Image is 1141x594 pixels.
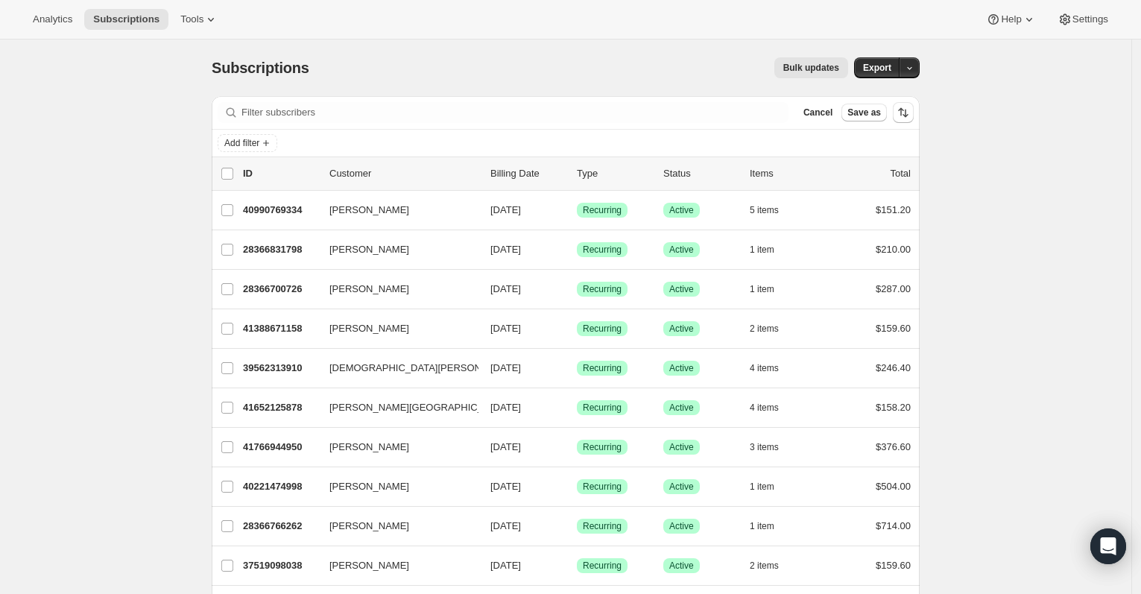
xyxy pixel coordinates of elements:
button: Subscriptions [84,9,168,30]
div: IDCustomerBilling DateTypeStatusItemsTotal [243,166,911,181]
button: 2 items [750,318,795,339]
span: [PERSON_NAME] [329,321,409,336]
span: Active [669,481,694,493]
button: [PERSON_NAME] [320,238,470,262]
span: Subscriptions [93,13,159,25]
div: 37519098038[PERSON_NAME][DATE]SuccessRecurringSuccessActive2 items$159.60 [243,555,911,576]
div: 39562313910[DEMOGRAPHIC_DATA][PERSON_NAME][DATE]SuccessRecurringSuccessActive4 items$246.40 [243,358,911,379]
button: Export [854,57,900,78]
button: Cancel [797,104,838,121]
span: Recurring [583,520,622,532]
span: Recurring [583,244,622,256]
span: Recurring [583,441,622,453]
span: [PERSON_NAME] [329,282,409,297]
span: 2 items [750,323,779,335]
span: Subscriptions [212,60,309,76]
p: 40990769334 [243,203,317,218]
p: 41388671158 [243,321,317,336]
span: [DATE] [490,204,521,215]
button: Tools [171,9,227,30]
span: [DEMOGRAPHIC_DATA][PERSON_NAME] [329,361,517,376]
p: ID [243,166,317,181]
button: 1 item [750,476,791,497]
span: $151.20 [876,204,911,215]
span: $287.00 [876,283,911,294]
span: Analytics [33,13,72,25]
span: [DATE] [490,244,521,255]
button: [PERSON_NAME] [320,514,470,538]
div: Type [577,166,651,181]
div: 28366766262[PERSON_NAME][DATE]SuccessRecurringSuccessActive1 item$714.00 [243,516,911,537]
span: Add filter [224,137,259,149]
span: [DATE] [490,481,521,492]
span: 4 items [750,402,779,414]
span: [PERSON_NAME] [329,440,409,455]
p: 28366766262 [243,519,317,534]
span: [DATE] [490,520,521,531]
p: Total [891,166,911,181]
p: 37519098038 [243,558,317,573]
button: [PERSON_NAME] [320,198,470,222]
span: Bulk updates [783,62,839,74]
p: 39562313910 [243,361,317,376]
span: Active [669,520,694,532]
span: Active [669,204,694,216]
span: Recurring [583,362,622,374]
span: Recurring [583,402,622,414]
button: Sort the results [893,102,914,123]
span: Recurring [583,323,622,335]
p: Customer [329,166,478,181]
span: Export [863,62,891,74]
p: Status [663,166,738,181]
span: 4 items [750,362,779,374]
button: [PERSON_NAME] [320,435,470,459]
span: Active [669,283,694,295]
span: Cancel [803,107,832,119]
span: Help [1001,13,1021,25]
button: [PERSON_NAME] [320,317,470,341]
span: 1 item [750,520,774,532]
button: 1 item [750,239,791,260]
button: 3 items [750,437,795,458]
span: Active [669,402,694,414]
span: [DATE] [490,402,521,413]
div: Items [750,166,824,181]
span: [PERSON_NAME] [329,519,409,534]
span: 3 items [750,441,779,453]
span: Active [669,560,694,572]
button: 1 item [750,279,791,300]
div: Open Intercom Messenger [1090,528,1126,564]
p: 28366700726 [243,282,317,297]
p: 28366831798 [243,242,317,257]
button: Bulk updates [774,57,848,78]
span: Recurring [583,481,622,493]
span: $376.60 [876,441,911,452]
span: Active [669,362,694,374]
div: 41766944950[PERSON_NAME][DATE]SuccessRecurringSuccessActive3 items$376.60 [243,437,911,458]
span: Settings [1072,13,1108,25]
p: Billing Date [490,166,565,181]
span: 1 item [750,481,774,493]
span: Recurring [583,204,622,216]
div: 41388671158[PERSON_NAME][DATE]SuccessRecurringSuccessActive2 items$159.60 [243,318,911,339]
span: $246.40 [876,362,911,373]
span: [DATE] [490,362,521,373]
span: 1 item [750,244,774,256]
button: [PERSON_NAME] [320,475,470,499]
div: 40990769334[PERSON_NAME][DATE]SuccessRecurringSuccessActive5 items$151.20 [243,200,911,221]
input: Filter subscribers [241,102,788,123]
span: [PERSON_NAME] [329,558,409,573]
span: 1 item [750,283,774,295]
span: Tools [180,13,203,25]
button: Save as [841,104,887,121]
span: [DATE] [490,283,521,294]
p: 41766944950 [243,440,317,455]
span: Active [669,441,694,453]
span: Active [669,244,694,256]
div: 28366700726[PERSON_NAME][DATE]SuccessRecurringSuccessActive1 item$287.00 [243,279,911,300]
button: 1 item [750,516,791,537]
span: Save as [847,107,881,119]
button: [PERSON_NAME] [320,277,470,301]
p: 40221474998 [243,479,317,494]
button: 2 items [750,555,795,576]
